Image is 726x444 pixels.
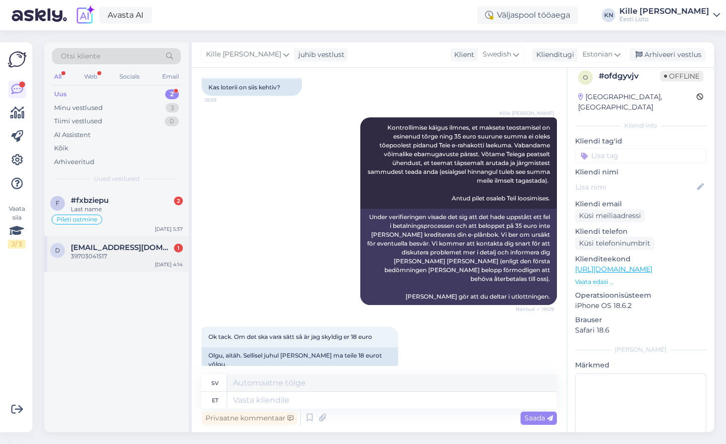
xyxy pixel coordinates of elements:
[619,15,709,23] div: Eesti Loto
[71,243,173,252] span: dmitrinem@gmail.com
[99,7,152,24] a: Avasta AI
[117,70,142,83] div: Socials
[575,121,706,130] div: Kliendi info
[630,48,705,61] div: Arhiveeri vestlus
[575,167,706,177] p: Kliendi nimi
[202,412,297,425] div: Privaatne kommentaar
[575,325,706,335] p: Safari 18.6
[155,225,183,233] div: [DATE] 5:37
[174,196,183,205] div: 2
[211,375,219,391] div: sv
[602,8,615,22] div: KN
[575,265,652,274] a: [URL][DOMAIN_NAME]
[477,6,578,24] div: Väljaspool tööaega
[582,49,612,60] span: Estonian
[575,360,706,370] p: Märkmed
[483,49,511,60] span: Swedish
[160,70,181,83] div: Email
[57,217,97,222] span: Pileti ostmine
[75,5,95,26] img: explore-ai
[54,157,94,167] div: Arhiveeritud
[360,209,557,305] div: Under verifieringen visade det sig att det hade uppstått ett fel i betalningsprocessen och att be...
[61,51,100,61] span: Otsi kliente
[165,116,179,126] div: 0
[575,209,645,222] div: Küsi meiliaadressi
[575,301,706,311] p: iPhone OS 18.6.2
[8,240,26,249] div: 2 / 3
[54,143,68,153] div: Kõik
[54,130,90,140] div: AI Assistent
[166,103,179,113] div: 3
[55,247,60,254] span: d
[294,50,345,60] div: juhib vestlust
[575,136,706,146] p: Kliendi tag'id
[576,182,695,193] input: Lisa nimi
[575,315,706,325] p: Brauser
[56,199,59,207] span: f
[619,7,709,15] div: Kille [PERSON_NAME]
[206,49,281,60] span: Kille [PERSON_NAME]
[208,333,372,340] span: Ok tack. Om det ska vara sätt så är jag skyldig er 18 euro
[575,345,706,354] div: [PERSON_NAME]
[202,347,398,373] div: Olgu, aitäh. Sellisel juhul [PERSON_NAME] ma teile 18 eurot võlgu.
[619,7,720,23] a: Kille [PERSON_NAME]Eesti Loto
[52,70,63,83] div: All
[174,244,183,252] div: 1
[575,277,706,286] p: Vaata edasi ...
[212,392,218,409] div: et
[368,124,552,202] span: Kontrollimise käigus ilmnes, et maksete teostamisel on esinenud tõrge ning 35 euro suurune summa ...
[575,148,706,163] input: Lisa tag
[516,305,554,313] span: Nähtud ✓ 19:09
[599,70,660,82] div: # ofdgyvjv
[54,89,67,99] div: Uus
[155,261,183,268] div: [DATE] 4:14
[94,174,140,183] span: Uued vestlused
[660,71,703,82] span: Offline
[499,110,554,117] span: Kille [PERSON_NAME]
[575,226,706,237] p: Kliendi telefon
[8,50,27,69] img: Askly Logo
[202,79,302,96] div: Kas loterii on siis kehtiv?
[575,199,706,209] p: Kliendi email
[71,205,183,214] div: Last name
[450,50,474,60] div: Klient
[54,103,103,113] div: Minu vestlused
[82,70,99,83] div: Web
[204,96,241,104] span: 18:38
[575,237,654,250] div: Küsi telefoninumbrit
[165,89,179,99] div: 2
[575,254,706,264] p: Klienditeekond
[578,92,697,112] div: [GEOGRAPHIC_DATA], [GEOGRAPHIC_DATA]
[54,116,102,126] div: Tiimi vestlused
[532,50,574,60] div: Klienditugi
[524,414,553,422] span: Saada
[71,252,183,261] div: 39703041517
[583,74,588,81] span: o
[71,196,109,205] span: #fxbziepu
[8,204,26,249] div: Vaata siia
[575,290,706,301] p: Operatsioonisüsteem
